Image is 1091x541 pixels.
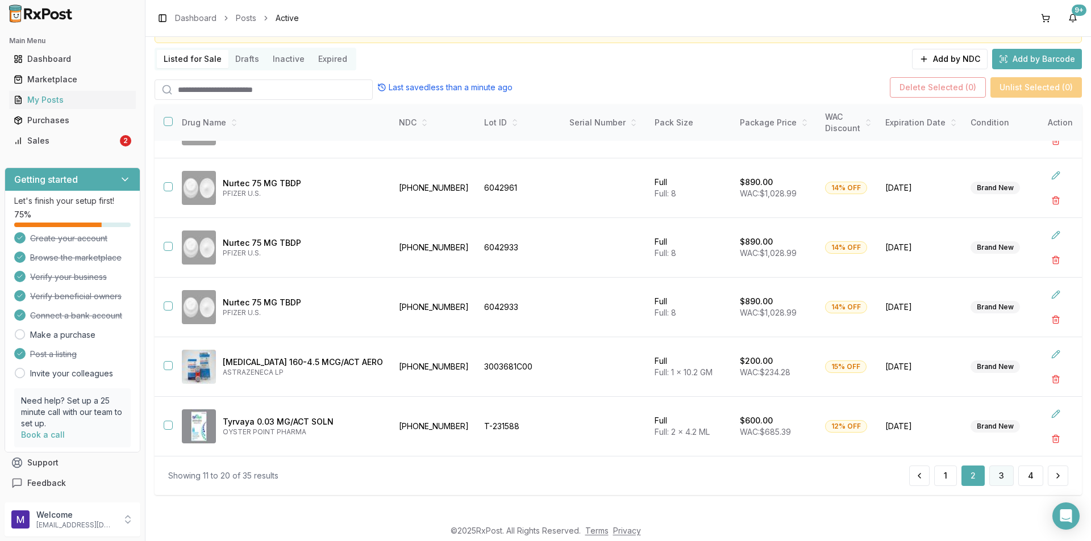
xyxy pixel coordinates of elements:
div: 12% OFF [825,420,867,433]
button: Delete [1046,369,1066,389]
button: Delete [1046,190,1066,211]
button: Add by Barcode [992,49,1082,69]
td: Full [648,397,733,456]
div: My Posts [14,94,131,106]
a: Privacy [613,526,641,535]
a: Dashboard [9,49,136,69]
p: PFIZER U.S. [223,249,383,258]
span: WAC: $234.28 [740,367,790,377]
div: Lot ID [484,117,556,128]
td: Full [648,158,733,218]
button: Feedback [5,473,140,493]
p: Nurtec 75 MG TBDP [223,237,383,249]
button: Delete [1046,250,1066,270]
span: Create your account [30,233,107,244]
div: Marketplace [14,74,131,85]
a: My Posts [9,90,136,110]
a: Sales2 [9,131,136,151]
div: Dashboard [14,53,131,65]
div: Open Intercom Messenger [1052,502,1080,530]
span: Feedback [27,477,66,489]
button: Inactive [266,50,311,68]
div: Brand New [971,420,1020,433]
img: Tyrvaya 0.03 MG/ACT SOLN [182,409,216,443]
button: Delete [1046,429,1066,449]
div: 14% OFF [825,182,867,194]
p: $600.00 [740,415,773,426]
a: Posts [236,12,256,24]
p: Need help? Set up a 25 minute call with our team to set up. [21,395,124,429]
button: Edit [1046,165,1066,186]
div: WAC Discount [825,111,872,134]
span: Full: 8 [655,308,676,317]
span: Full: 1 x 10.2 GM [655,367,713,377]
button: Expired [311,50,354,68]
div: Serial Number [569,117,641,128]
button: Delete [1046,309,1066,330]
span: [DATE] [885,242,957,253]
th: Condition [964,104,1049,141]
div: Purchases [14,115,131,126]
p: Nurtec 75 MG TBDP [223,178,383,189]
img: Nurtec 75 MG TBDP [182,171,216,205]
td: [PHONE_NUMBER] [392,218,477,278]
a: Make a purchase [30,329,95,341]
td: [PHONE_NUMBER] [392,397,477,456]
p: OYSTER POINT PHARMA [223,427,383,437]
a: Marketplace [9,69,136,90]
div: Last saved less than a minute ago [377,82,513,93]
button: Drafts [228,50,266,68]
button: Add by NDC [912,49,988,69]
div: NDC [399,117,470,128]
button: 2 [961,465,985,486]
td: 3003681C00 [477,337,563,397]
div: Brand New [971,241,1020,254]
td: 6042961 [477,158,563,218]
button: 4 [1018,465,1043,486]
div: 14% OFF [825,241,867,254]
td: 6042933 [477,218,563,278]
button: Marketplace [5,70,140,89]
button: 9+ [1064,9,1082,27]
span: [DATE] [885,182,957,194]
td: [PHONE_NUMBER] [392,158,477,218]
nav: breadcrumb [175,12,299,24]
div: 2 [120,135,131,146]
span: 75 % [14,209,31,220]
th: Action [1039,104,1082,141]
a: Purchases [9,110,136,131]
p: Welcome [36,509,115,521]
h2: Main Menu [9,36,136,45]
span: Verify your business [30,271,107,283]
p: Let's finish your setup first! [14,195,131,207]
div: Drug Name [182,117,383,128]
img: User avatar [11,510,30,529]
span: [DATE] [885,361,957,372]
button: 3 [989,465,1014,486]
img: RxPost Logo [5,5,77,23]
button: My Posts [5,91,140,109]
span: WAC: $685.39 [740,427,791,437]
span: [DATE] [885,301,957,313]
td: T-231588 [477,397,563,456]
p: PFIZER U.S. [223,308,383,317]
p: [MEDICAL_DATA] 160-4.5 MCG/ACT AERO [223,357,383,368]
button: Edit [1046,225,1066,245]
a: Terms [585,526,609,535]
th: Pack Size [648,104,733,141]
span: Full: 2 x 4.2 ML [655,427,710,437]
span: WAC: $1,028.99 [740,248,797,258]
button: Listed for Sale [157,50,228,68]
button: Purchases [5,111,140,129]
a: Book a call [21,430,65,439]
td: [PHONE_NUMBER] [392,337,477,397]
div: Brand New [971,301,1020,313]
span: Active [276,12,299,24]
td: Full [648,337,733,397]
a: Invite your colleagues [30,368,113,379]
p: Nurtec 75 MG TBDP [223,297,383,308]
td: 6042933 [477,278,563,337]
span: Verify beneficial owners [30,291,122,302]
